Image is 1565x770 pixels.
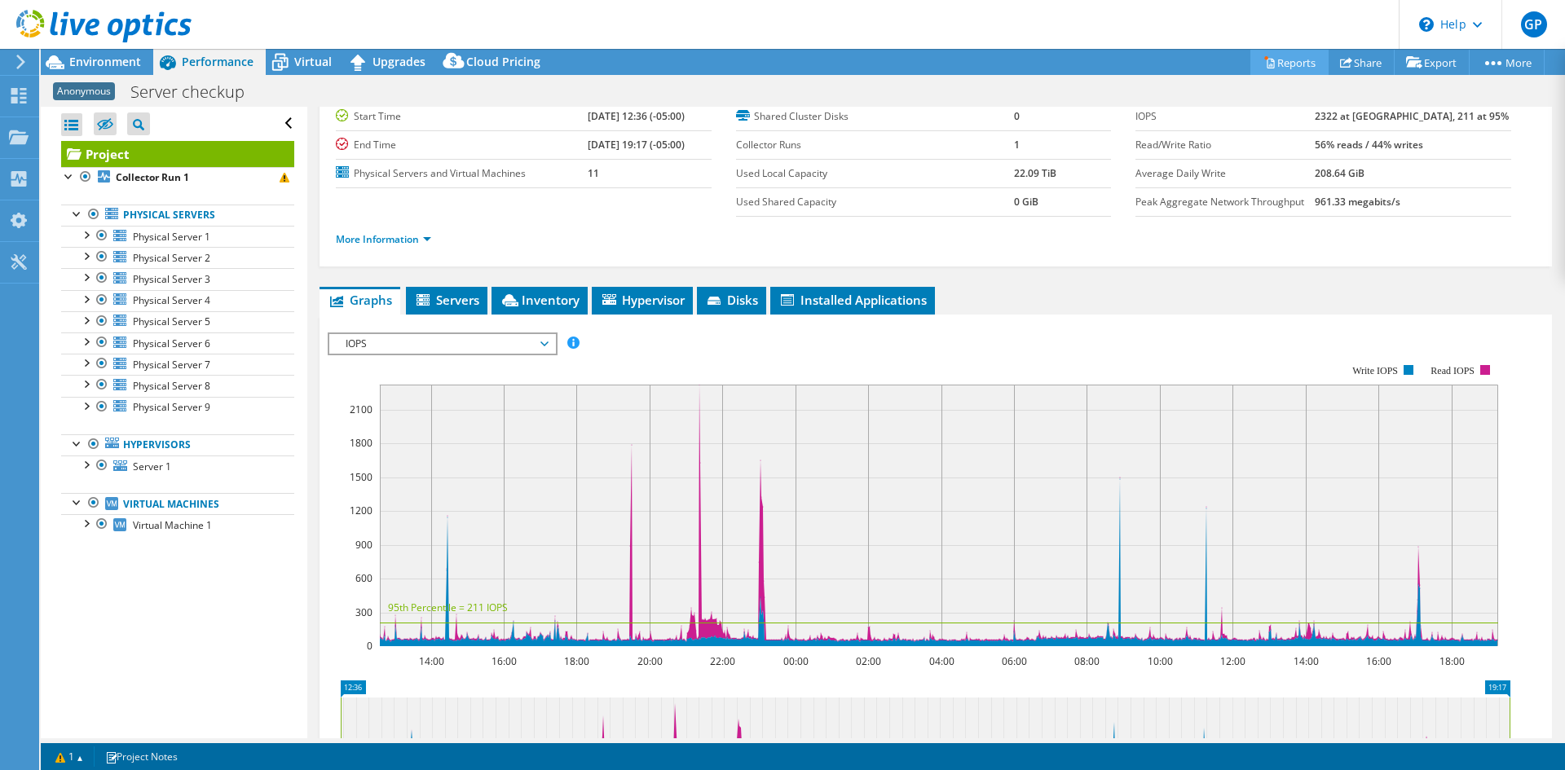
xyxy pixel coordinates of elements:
[350,470,373,484] text: 1500
[355,605,373,619] text: 300
[1135,108,1315,125] label: IOPS
[61,141,294,167] a: Project
[133,230,210,244] span: Physical Server 1
[133,315,210,328] span: Physical Server 5
[1315,109,1509,123] b: 2322 at [GEOGRAPHIC_DATA], 211 at 95%
[355,538,373,552] text: 900
[492,654,517,668] text: 16:00
[350,403,373,416] text: 2100
[736,137,1014,153] label: Collector Runs
[294,54,332,69] span: Virtual
[588,166,599,180] b: 11
[336,137,588,153] label: End Time
[116,170,189,184] b: Collector Run 1
[61,455,294,477] a: Server 1
[133,272,210,286] span: Physical Server 3
[61,311,294,332] a: Physical Server 5
[564,654,589,668] text: 18:00
[736,108,1014,125] label: Shared Cluster Disks
[133,337,210,350] span: Physical Server 6
[336,108,588,125] label: Start Time
[736,194,1014,210] label: Used Shared Capacity
[500,292,580,308] span: Inventory
[710,654,735,668] text: 22:00
[1014,166,1056,180] b: 22.09 TiB
[133,379,210,393] span: Physical Server 8
[367,639,373,653] text: 0
[783,654,809,668] text: 00:00
[133,400,210,414] span: Physical Server 9
[1148,654,1173,668] text: 10:00
[1328,50,1395,75] a: Share
[61,375,294,396] a: Physical Server 8
[44,746,95,767] a: 1
[61,205,294,226] a: Physical Servers
[1135,137,1315,153] label: Read/Write Ratio
[856,654,881,668] text: 02:00
[61,514,294,535] a: Virtual Machine 1
[61,332,294,354] a: Physical Server 6
[61,268,294,289] a: Physical Server 3
[1352,365,1398,376] text: Write IOPS
[1469,50,1545,75] a: More
[1002,654,1027,668] text: 06:00
[1394,50,1470,75] a: Export
[133,293,210,307] span: Physical Server 4
[337,334,547,354] span: IOPS
[588,109,685,123] b: [DATE] 12:36 (-05:00)
[61,434,294,455] a: Hypervisors
[414,292,479,308] span: Servers
[1419,17,1434,32] svg: \n
[1014,195,1038,209] b: 0 GiB
[61,493,294,514] a: Virtual Machines
[929,654,954,668] text: 04:00
[1439,654,1465,668] text: 18:00
[336,232,431,246] a: More Information
[53,82,115,100] span: Anonymous
[1074,654,1100,668] text: 08:00
[736,165,1014,182] label: Used Local Capacity
[466,54,540,69] span: Cloud Pricing
[61,290,294,311] a: Physical Server 4
[1431,365,1475,376] text: Read IOPS
[133,518,212,532] span: Virtual Machine 1
[600,292,685,308] span: Hypervisor
[1014,138,1020,152] b: 1
[637,654,663,668] text: 20:00
[182,54,253,69] span: Performance
[1250,50,1329,75] a: Reports
[350,504,373,517] text: 1200
[61,167,294,188] a: Collector Run 1
[705,292,758,308] span: Disks
[61,247,294,268] a: Physical Server 2
[1315,138,1423,152] b: 56% reads / 44% writes
[588,138,685,152] b: [DATE] 19:17 (-05:00)
[94,746,189,767] a: Project Notes
[1315,166,1364,180] b: 208.64 GiB
[355,571,373,585] text: 600
[123,83,270,101] h1: Server checkup
[419,654,444,668] text: 14:00
[133,358,210,372] span: Physical Server 7
[1135,165,1315,182] label: Average Daily Write
[373,54,425,69] span: Upgrades
[336,165,588,182] label: Physical Servers and Virtual Machines
[133,460,171,473] span: Server 1
[778,292,927,308] span: Installed Applications
[133,251,210,265] span: Physical Server 2
[1014,109,1020,123] b: 0
[1521,11,1547,37] span: GP
[1315,195,1400,209] b: 961.33 megabits/s
[328,292,392,308] span: Graphs
[350,436,373,450] text: 1800
[1366,654,1391,668] text: 16:00
[1220,654,1245,668] text: 12:00
[61,226,294,247] a: Physical Server 1
[69,54,141,69] span: Environment
[61,397,294,418] a: Physical Server 9
[1135,194,1315,210] label: Peak Aggregate Network Throughput
[61,354,294,375] a: Physical Server 7
[388,601,508,614] text: 95th Percentile = 211 IOPS
[1294,654,1319,668] text: 14:00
